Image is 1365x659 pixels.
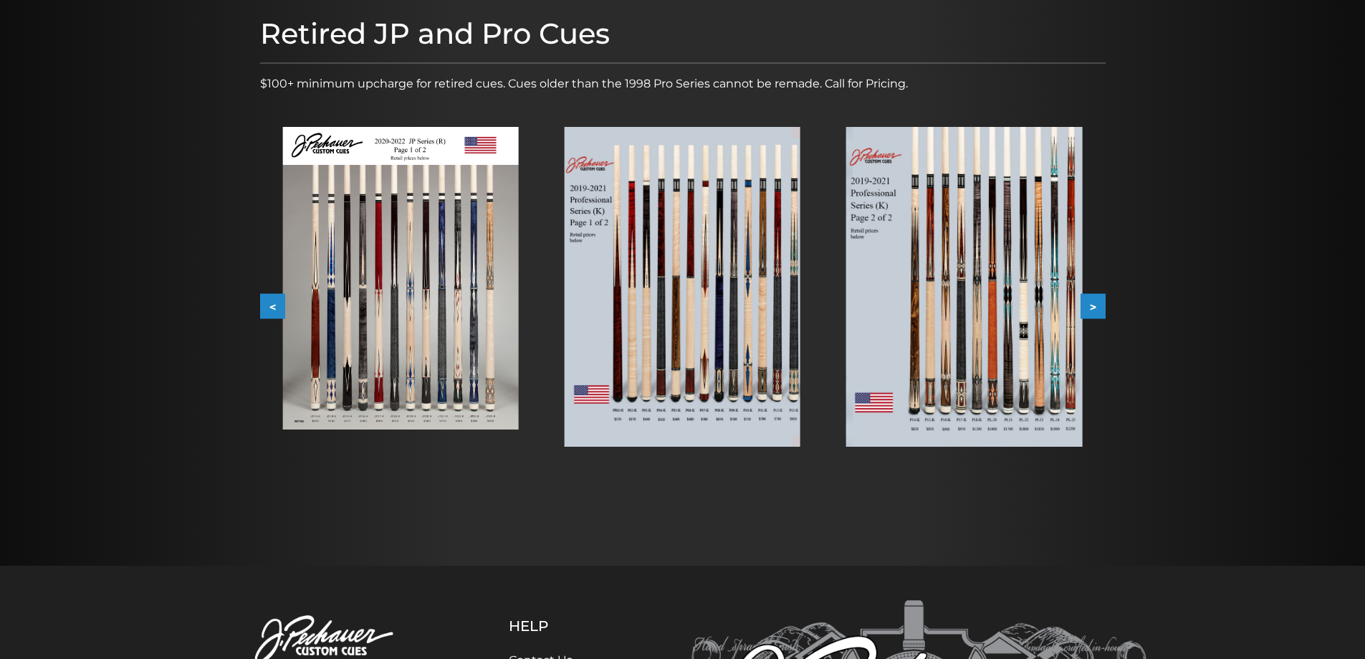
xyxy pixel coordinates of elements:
button: > [1081,294,1106,319]
div: Carousel Navigation [260,294,1106,319]
p: $100+ minimum upcharge for retired cues. Cues older than the 1998 Pro Series cannot be remade. Ca... [260,75,1106,93]
h1: Retired JP and Pro Cues [260,16,1106,51]
button: < [260,294,285,319]
h5: Help [509,617,620,635]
